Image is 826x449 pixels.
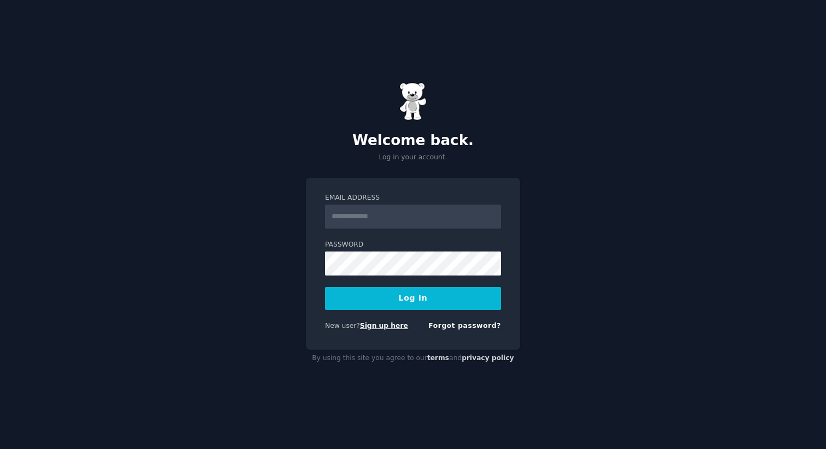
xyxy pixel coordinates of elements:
[325,322,360,330] span: New user?
[360,322,408,330] a: Sign up here
[325,287,501,310] button: Log In
[427,354,449,362] a: terms
[325,193,501,203] label: Email Address
[399,82,427,121] img: Gummy Bear
[306,350,520,367] div: By using this site you agree to our and
[325,240,501,250] label: Password
[306,132,520,149] h2: Welcome back.
[428,322,501,330] a: Forgot password?
[462,354,514,362] a: privacy policy
[306,153,520,163] p: Log in your account.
